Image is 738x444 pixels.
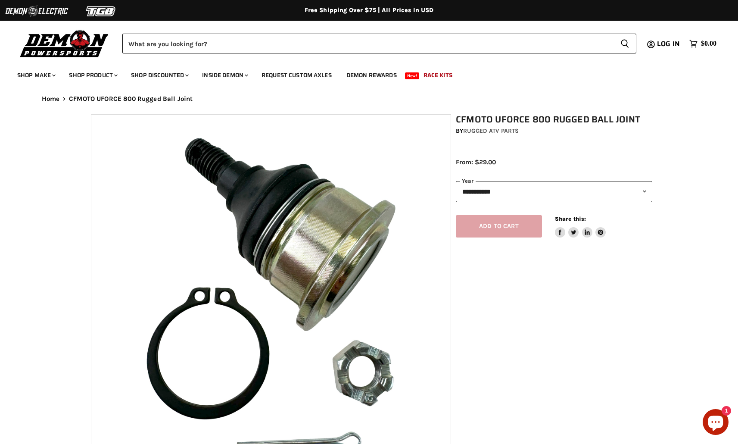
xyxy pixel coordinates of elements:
div: by [456,126,652,136]
a: Shop Product [62,66,123,84]
input: Search [122,34,613,53]
div: Free Shipping Over $75 | All Prices In USD [25,6,714,14]
ul: Main menu [11,63,714,84]
a: Shop Make [11,66,61,84]
span: New! [405,72,420,79]
h1: CFMOTO UFORCE 800 Rugged Ball Joint [456,114,652,125]
img: TGB Logo 2 [69,3,134,19]
form: Product [122,34,636,53]
a: Home [42,95,60,103]
a: Rugged ATV Parts [463,127,519,134]
span: From: $29.00 [456,158,496,166]
a: Log in [653,40,685,48]
button: Search [613,34,636,53]
nav: Breadcrumbs [25,95,714,103]
inbox-online-store-chat: Shopify online store chat [700,409,731,437]
span: CFMOTO UFORCE 800 Rugged Ball Joint [69,95,193,103]
a: Inside Demon [196,66,253,84]
select: year [456,181,652,202]
a: Shop Discounted [125,66,194,84]
img: Demon Electric Logo 2 [4,3,69,19]
a: Demon Rewards [340,66,403,84]
img: Demon Powersports [17,28,112,59]
aside: Share this: [555,215,606,238]
a: Request Custom Axles [255,66,338,84]
a: $0.00 [685,38,721,50]
a: Race Kits [417,66,459,84]
span: Share this: [555,216,586,222]
span: $0.00 [701,40,716,48]
span: Log in [657,38,680,49]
